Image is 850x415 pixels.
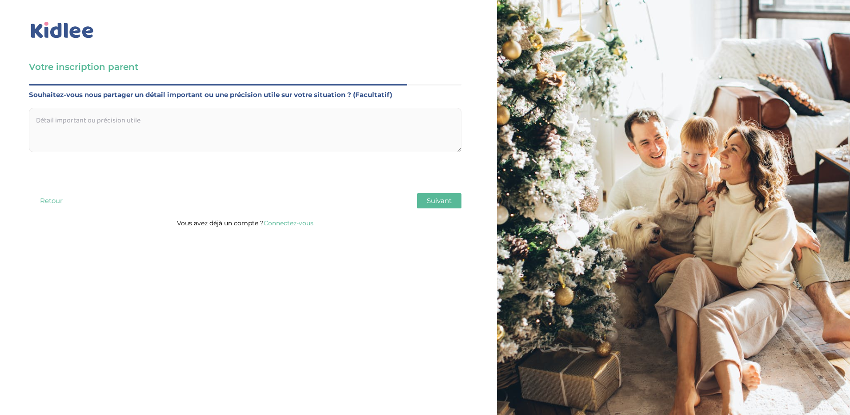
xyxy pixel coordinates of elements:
[29,61,461,73] h3: Votre inscription parent
[264,219,313,227] a: Connectez-vous
[29,20,96,41] img: logo_kidlee_bleu
[29,217,461,229] p: Vous avez déjà un compte ?
[29,193,73,208] button: Retour
[427,196,452,205] span: Suivant
[417,193,461,208] button: Suivant
[29,89,461,101] label: Souhaitez-vous nous partager un détail important ou une précision utile sur votre situation ? (Fa...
